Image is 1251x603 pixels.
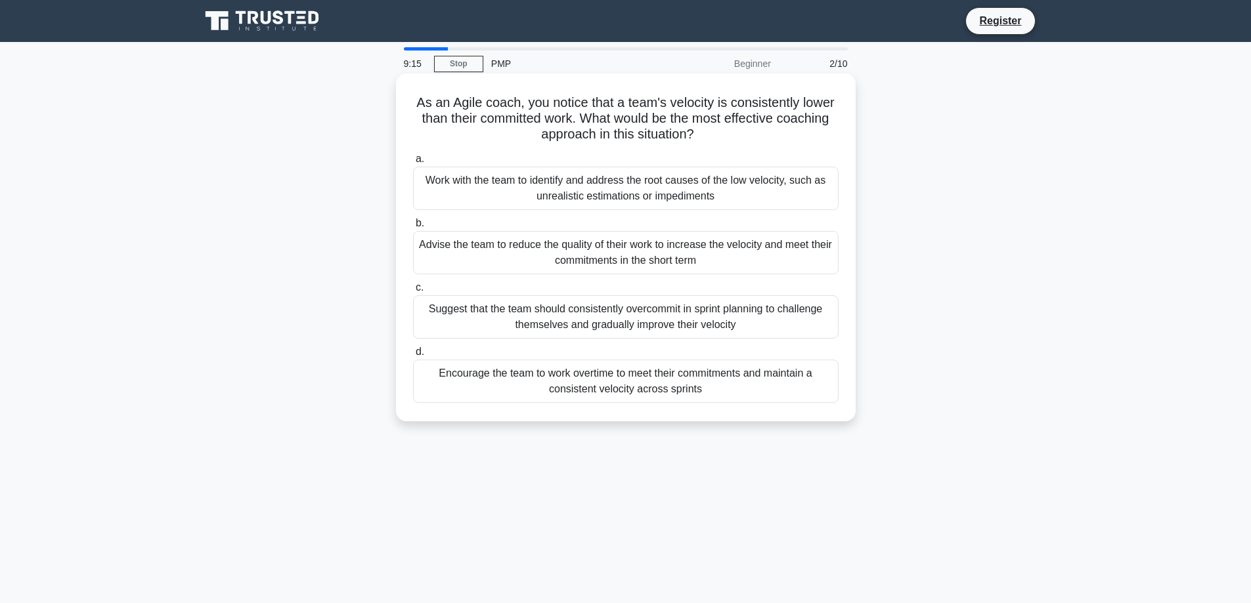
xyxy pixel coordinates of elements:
div: Encourage the team to work overtime to meet their commitments and maintain a consistent velocity ... [413,360,839,403]
div: 2/10 [779,51,856,77]
div: Advise the team to reduce the quality of their work to increase the velocity and meet their commi... [413,231,839,274]
a: Stop [434,56,483,72]
div: Work with the team to identify and address the root causes of the low velocity, such as unrealist... [413,167,839,210]
div: Suggest that the team should consistently overcommit in sprint planning to challenge themselves a... [413,295,839,339]
a: Register [971,12,1029,29]
div: 9:15 [396,51,434,77]
span: c. [416,281,424,293]
span: a. [416,153,424,164]
div: PMP [483,51,664,77]
div: Beginner [664,51,779,77]
h5: As an Agile coach, you notice that a team's velocity is consistently lower than their committed w... [412,94,840,143]
span: d. [416,346,424,357]
span: b. [416,217,424,228]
